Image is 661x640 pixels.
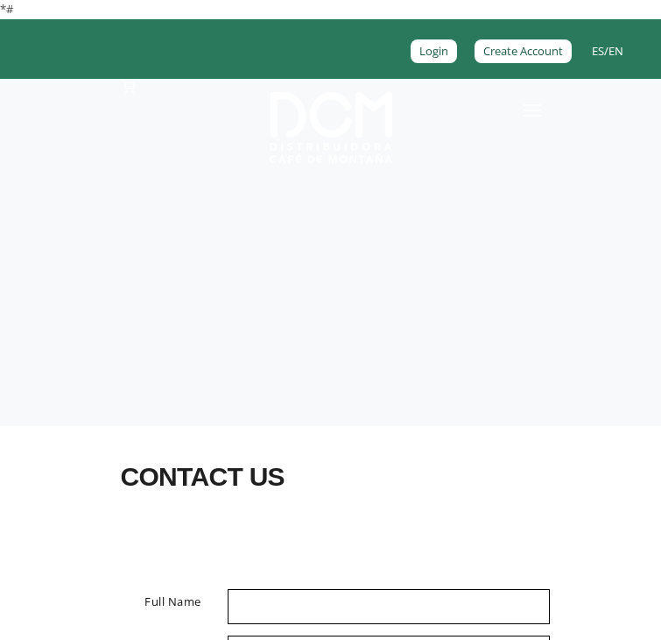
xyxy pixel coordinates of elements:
[411,39,457,64] a: Login
[419,43,448,59] font: Login
[604,43,608,59] font: /
[121,462,285,491] font: Contact us
[592,43,604,59] a: ES
[608,43,623,59] a: EN
[475,39,572,64] a: Create Account
[144,594,201,609] font: Full Name
[483,43,563,59] font: Create Account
